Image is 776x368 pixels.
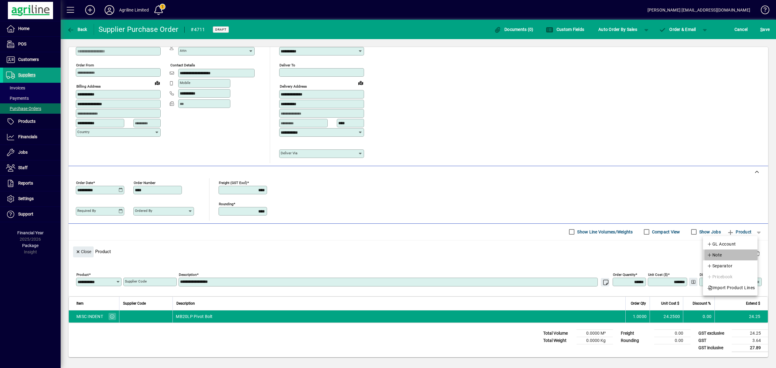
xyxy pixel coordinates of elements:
[707,240,736,248] span: GL Account
[707,262,732,269] span: Separator
[707,273,732,280] span: Pricebook
[703,239,758,249] button: GL Account
[707,284,755,291] span: Import Product Lines
[703,271,758,282] button: Pricebook
[703,249,758,260] button: Note
[707,251,722,259] span: Note
[703,260,758,271] button: Separator
[703,282,758,293] button: Import Product Lines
